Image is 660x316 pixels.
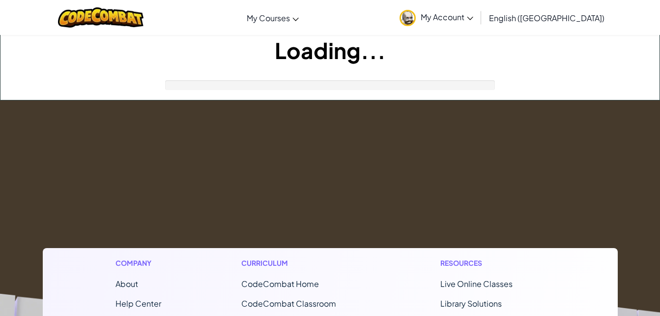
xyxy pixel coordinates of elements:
a: About [115,279,138,289]
img: CodeCombat logo [58,7,144,28]
span: My Account [421,12,473,22]
a: Help Center [115,298,161,309]
a: Live Online Classes [440,279,513,289]
h1: Company [115,258,161,268]
img: avatar [400,10,416,26]
a: My Courses [242,4,304,31]
span: My Courses [247,13,290,23]
a: My Account [395,2,478,33]
a: English ([GEOGRAPHIC_DATA]) [484,4,609,31]
a: CodeCombat Classroom [241,298,336,309]
a: Library Solutions [440,298,502,309]
h1: Resources [440,258,545,268]
h1: Loading... [0,35,660,65]
h1: Curriculum [241,258,360,268]
span: English ([GEOGRAPHIC_DATA]) [489,13,604,23]
span: CodeCombat Home [241,279,319,289]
